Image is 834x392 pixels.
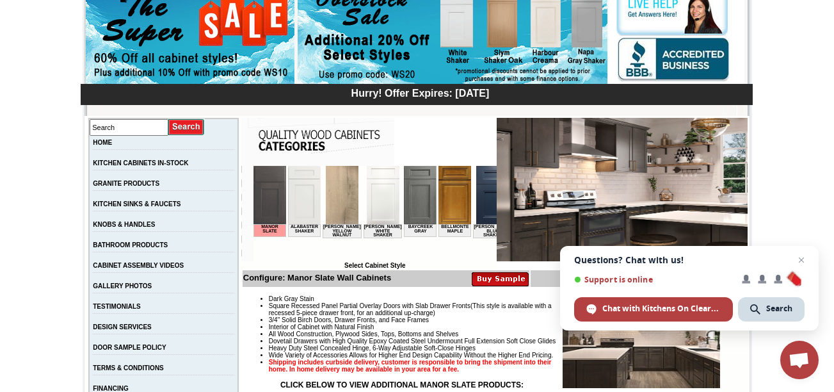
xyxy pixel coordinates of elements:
[93,139,112,146] a: HOME
[93,323,152,331] a: DESIGN SERVICES
[574,297,733,322] span: Chat with Kitchens On Clearance
[497,118,748,261] img: Manor Slate
[15,2,104,13] a: Price Sheet View in PDF Format
[93,221,155,228] a: KNOBS & HANDLES
[269,302,552,316] span: Square Recessed Panel Partial Overlay Doors with Slab Drawer Fronts
[269,345,476,352] span: Heavy Duty Steel Concealed Hinge, 6-Way Adjustable Soft-Close Hinges
[602,303,721,314] span: Chat with Kitchens On Clearance
[93,303,140,310] a: TESTIMONIALS
[280,380,524,389] strong: CLICK BELOW TO VIEW ADDITIONAL MANOR SLATE PRODUCTS:
[93,180,159,187] a: GRANITE PRODUCTS
[574,275,733,284] span: Support is online
[168,118,205,136] input: Submit
[344,262,406,269] b: Select Cabinet Style
[15,5,104,12] b: Price Sheet View in PDF Format
[269,352,553,359] span: Wide Variety of Accessories Allows for Higher End Design Capability Without the Higher End Pricing.
[93,282,152,290] a: GALLERY PHOTOS
[269,295,314,302] span: Dark Gray Stain
[269,302,552,316] span: (This style is available with a recessed 5-piece drawer front, for an additional up-charge)
[574,255,805,265] span: Questions? Chat with us!
[766,303,792,314] span: Search
[738,297,805,322] span: Search
[93,385,129,392] a: FINANCING
[93,159,188,167] a: KITCHEN CABINETS IN-STOCK
[93,262,184,269] a: CABINET ASSEMBLY VIDEOS
[269,323,374,331] span: Interior of Cabinet with Natural Finish
[269,338,556,345] span: Dovetail Drawers with High Quality Epoxy Coated Steel Undermount Full Extension Soft Close Glides
[2,3,12,13] img: pdf.png
[780,341,819,379] a: Open chat
[93,344,166,351] a: DOOR SAMPLE POLICY
[220,58,259,72] td: [PERSON_NAME] Blue Shaker
[243,273,391,282] b: Configure: Manor Slate Wall Cabinets
[93,241,168,249] a: BATHROOM PRODUCTS
[269,331,458,338] span: All Wood Construction, Plywood Sides, Tops, Bottoms and Shelves
[87,86,753,99] div: Hurry! Offer Expires: [DATE]
[93,200,180,208] a: KITCHEN SINKS & FAUCETS
[269,359,552,373] strong: Shipping includes curbside delivery, customer is responsible to bring the shipment into their hom...
[93,364,164,372] a: TERMS & CONDITIONS
[253,166,497,262] iframe: Browser incompatible
[269,316,429,323] span: 3/4" Solid Birch Doors, Drawer Fronts, and Face Frames
[563,289,720,388] img: Product Image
